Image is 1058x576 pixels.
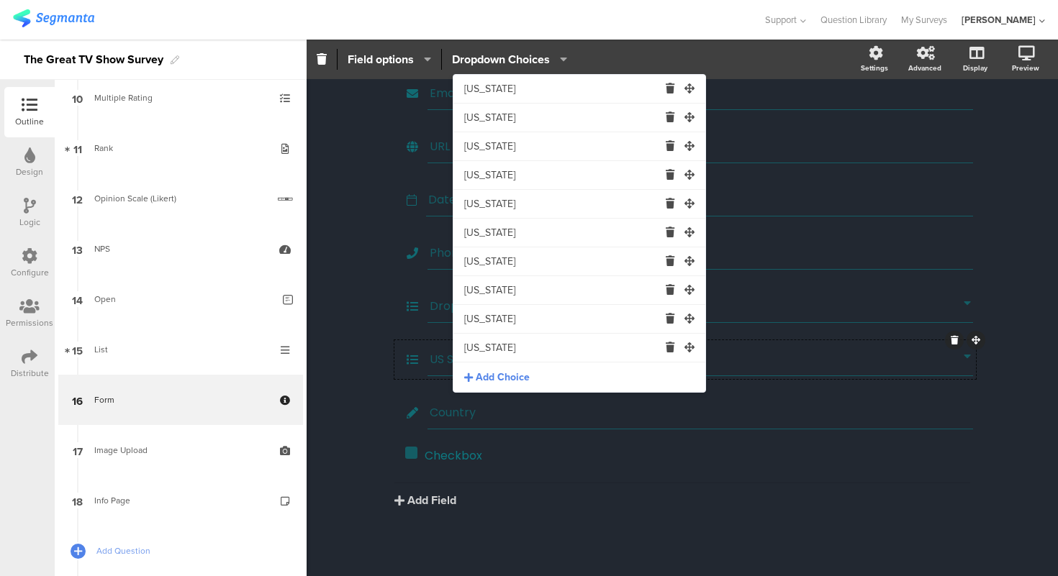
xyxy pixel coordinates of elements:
input: Type a choice... [464,132,659,161]
a: 11 Rank [58,123,303,173]
div: Settings [861,63,888,73]
img: segmanta logo [13,9,94,27]
input: Type a choice... [464,104,659,132]
a: 18 Info Page [58,475,303,526]
div: Logic [19,216,40,229]
input: Type a choice... [464,305,659,334]
span: Add Choice [476,370,530,385]
span: 11 [73,140,82,156]
div: Permissions [6,316,53,329]
span: 14 [72,291,83,307]
span: 10 [72,90,83,106]
a: 15 List [58,324,303,375]
span: 17 [73,442,83,458]
div: Advanced [908,63,941,73]
input: Type field title... [430,350,964,368]
div: Rank [94,141,266,155]
div: Distribute [11,367,49,380]
input: Type field title... [430,244,971,262]
span: Add Question [96,544,281,558]
input: Type a choice... [464,190,659,219]
div: List [94,342,266,357]
div: NPS [94,242,266,256]
div: Preview [1012,63,1039,73]
input: Type a choice... [464,247,659,276]
a: 10 Multiple Rating [58,73,303,123]
span: 15 [72,342,83,357]
span: 18 [72,493,83,508]
span: 16 [72,392,83,408]
button: Add Field [394,492,456,508]
div: Design [16,165,43,178]
input: Type field title... [430,84,971,102]
button: Dropdown Choices [451,44,568,75]
div: Info Page [94,493,266,508]
a: 16 Form [58,375,303,425]
div: Multiple Rating [94,91,266,105]
a: 14 Open [58,274,303,324]
span: 12 [72,191,83,206]
input: Type a choice... [464,75,659,104]
div: The Great TV Show Survey [24,48,163,71]
input: Type a choice... [464,362,659,391]
input: Type a choice... [464,334,659,362]
input: Type field title... [430,297,964,315]
span: Dropdown Choices [452,51,550,68]
span: 13 [72,241,83,257]
div: Opinion Scale (Likert) [94,191,267,206]
span: Support [765,13,797,27]
button: Field options [347,44,432,75]
input: Type a choice... [464,276,659,305]
div: Configure [11,266,49,279]
p: Checkbox [425,447,963,465]
input: Type field title... [430,403,971,421]
input: Type field title... [430,137,971,155]
div: Display [963,63,987,73]
a: 17 Image Upload [58,425,303,475]
div: Outline [15,115,44,128]
div: Open [94,292,272,306]
div: Image Upload [94,443,266,457]
a: 13 NPS [58,224,303,274]
input: Type a choice... [464,161,659,190]
input: Type field title... [428,191,971,209]
div: Form [94,393,266,407]
input: Type a choice... [464,219,659,247]
div: [PERSON_NAME] [962,13,1036,27]
a: 12 Opinion Scale (Likert) [58,173,303,224]
span: Field options [348,51,414,68]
